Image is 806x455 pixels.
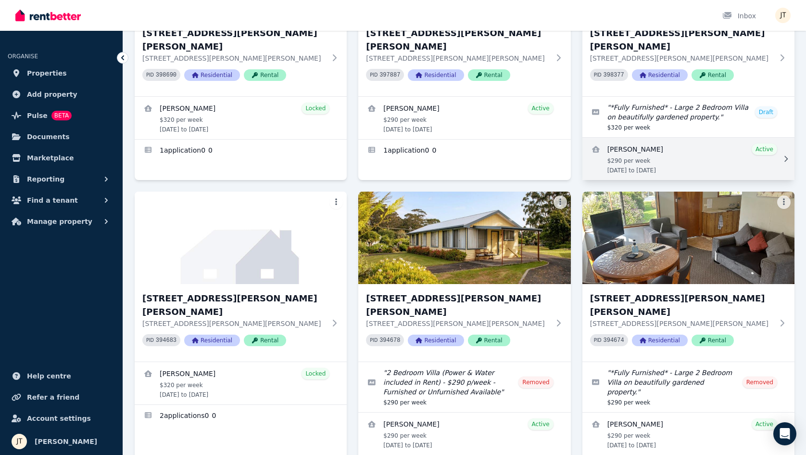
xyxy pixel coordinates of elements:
[135,140,347,163] a: Applications for 1/21 Andrew St, Strahan
[582,192,794,284] img: 6/21 Andrew St, Strahan
[184,335,240,346] span: Residential
[27,152,74,164] span: Marketplace
[8,191,115,210] button: Find a tenant
[468,69,510,81] span: Rental
[370,72,378,78] small: PID
[775,8,791,23] img: Jamie Taylor
[594,338,602,343] small: PID
[15,8,81,23] img: RentBetter
[8,388,115,407] a: Refer a friend
[722,11,756,21] div: Inbox
[358,140,570,163] a: Applications for 2/21 Andrew St, Strahan
[358,413,570,455] a: View details for Pamela Carroll
[773,422,796,445] div: Open Intercom Messenger
[27,110,48,121] span: Pulse
[156,337,176,344] code: 394683
[27,131,70,143] span: Documents
[582,192,794,362] a: 6/21 Andrew St, Strahan[STREET_ADDRESS][PERSON_NAME][PERSON_NAME][STREET_ADDRESS][PERSON_NAME][PE...
[27,67,67,79] span: Properties
[8,169,115,189] button: Reporting
[692,335,734,346] span: Rental
[408,69,464,81] span: Residential
[27,391,79,403] span: Refer a friend
[379,337,400,344] code: 394678
[156,72,176,78] code: 398690
[146,72,154,78] small: PID
[8,212,115,231] button: Manage property
[590,292,773,319] h3: [STREET_ADDRESS][PERSON_NAME][PERSON_NAME]
[590,53,773,63] p: [STREET_ADDRESS][PERSON_NAME][PERSON_NAME]
[366,319,549,328] p: [STREET_ADDRESS][PERSON_NAME][PERSON_NAME]
[135,97,347,139] a: View details for Mathieu Venezia
[408,335,464,346] span: Residential
[358,97,570,139] a: View details for Alexandre Flaschner
[594,72,602,78] small: PID
[51,111,72,120] span: BETA
[358,192,570,284] img: 5/21 Andrew St, Strahan
[329,195,343,209] button: More options
[692,69,734,81] span: Rental
[135,192,347,284] img: 4/21 Andrew St, Strahan
[632,335,688,346] span: Residential
[146,338,154,343] small: PID
[358,192,570,362] a: 5/21 Andrew St, Strahan[STREET_ADDRESS][PERSON_NAME][PERSON_NAME][STREET_ADDRESS][PERSON_NAME][PE...
[8,409,115,428] a: Account settings
[8,127,115,146] a: Documents
[366,26,549,53] h3: [STREET_ADDRESS][PERSON_NAME][PERSON_NAME]
[366,53,549,63] p: [STREET_ADDRESS][PERSON_NAME][PERSON_NAME]
[135,405,347,428] a: Applications for 4/21 Andrew St, Strahan
[135,192,347,362] a: 4/21 Andrew St, Strahan[STREET_ADDRESS][PERSON_NAME][PERSON_NAME][STREET_ADDRESS][PERSON_NAME][PE...
[590,319,773,328] p: [STREET_ADDRESS][PERSON_NAME][PERSON_NAME]
[27,89,77,100] span: Add property
[554,195,567,209] button: More options
[604,72,624,78] code: 398377
[12,434,27,449] img: Jamie Taylor
[590,26,773,53] h3: [STREET_ADDRESS][PERSON_NAME][PERSON_NAME]
[468,335,510,346] span: Rental
[27,173,64,185] span: Reporting
[27,195,78,206] span: Find a tenant
[27,413,91,424] span: Account settings
[184,69,240,81] span: Residential
[244,335,286,346] span: Rental
[370,338,378,343] small: PID
[8,53,38,60] span: ORGANISE
[8,64,115,83] a: Properties
[366,292,549,319] h3: [STREET_ADDRESS][PERSON_NAME][PERSON_NAME]
[35,436,97,447] span: [PERSON_NAME]
[27,370,71,382] span: Help centre
[135,362,347,404] a: View details for Francois Chambon
[582,138,794,180] a: View details for Kineta Tatnell
[379,72,400,78] code: 397887
[8,85,115,104] a: Add property
[358,362,570,412] a: Edit listing: 2 Bedroom Villa (Power & Water included in Rent) - $290 p/week - Furnished or Unfur...
[142,26,326,53] h3: [STREET_ADDRESS][PERSON_NAME][PERSON_NAME]
[142,319,326,328] p: [STREET_ADDRESS][PERSON_NAME][PERSON_NAME]
[632,69,688,81] span: Residential
[8,148,115,168] a: Marketplace
[582,413,794,455] a: View details for Deborah Purdon
[582,362,794,412] a: Edit listing: *Fully Furnished* - Large 2 Bedroom Villa on beautifully gardened property.
[604,337,624,344] code: 394674
[8,366,115,386] a: Help centre
[27,216,92,227] span: Manage property
[8,106,115,125] a: PulseBETA
[582,97,794,137] a: Edit listing: *Fully Furnished* - Large 2 Bedroom Villa on beautifully gardened property.
[142,292,326,319] h3: [STREET_ADDRESS][PERSON_NAME][PERSON_NAME]
[142,53,326,63] p: [STREET_ADDRESS][PERSON_NAME][PERSON_NAME]
[244,69,286,81] span: Rental
[777,195,791,209] button: More options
